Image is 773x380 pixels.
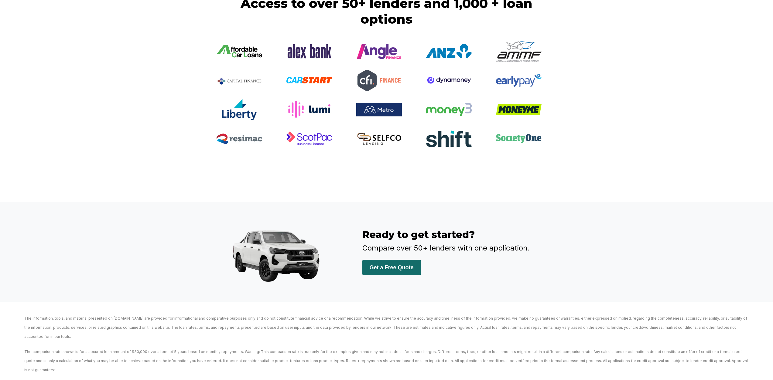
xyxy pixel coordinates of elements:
img: EarlyPay [496,74,542,87]
p: The information, tools, and material presented on [DOMAIN_NAME] are provided for informational an... [24,314,749,341]
img: Selfco [356,132,402,146]
img: Lumi [286,100,332,119]
img: Australian Motorcycle & Marine Finance [496,41,542,62]
img: Angle Finance [356,43,402,59]
img: Affordable Car Loans [217,45,262,58]
img: SocietyOne [496,134,542,143]
img: Resimac [217,133,262,144]
a: Get a Free Quote [362,264,421,271]
p: Compare over 50+ lenders with one application. [362,244,557,253]
img: Shift [426,130,472,148]
img: Dynamoney [426,76,472,85]
img: ScotPac [286,130,332,148]
img: MoneyMe [496,104,542,115]
img: Alex Bank [286,43,332,60]
img: CarStart Finance [286,76,332,84]
img: Money3 [426,103,472,116]
img: Car Loans [217,217,338,285]
img: Liberty [221,97,258,122]
img: Metro [356,103,402,116]
button: Get a Free Quote [362,260,421,275]
img: ANZ [426,44,472,59]
img: Capital Finance [217,74,262,87]
p: The comparison rate shown is for a secured loan amount of $30,000 over a term of 5 years based on... [24,347,749,375]
h3: Ready to get started? [362,229,557,240]
img: CFI [356,69,402,92]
